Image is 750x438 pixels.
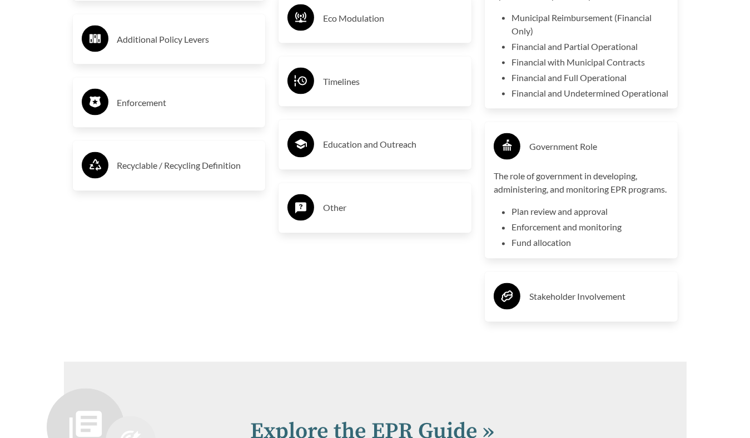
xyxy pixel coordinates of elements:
li: Financial and Full Operational [511,71,669,84]
li: Plan review and approval [511,205,669,219]
h3: Additional Policy Levers [117,31,257,48]
p: The role of government in developing, administering, and monitoring EPR programs. [494,170,669,197]
h3: Stakeholder Involvement [529,288,669,306]
li: Financial with Municipal Contracts [511,56,669,69]
h3: Enforcement [117,94,257,112]
h3: Education and Outreach [323,136,463,154]
li: Enforcement and monitoring [511,221,669,234]
h3: Government Role [529,138,669,156]
h3: Other [323,199,463,217]
li: Fund allocation [511,236,669,250]
h3: Eco Modulation [323,9,463,27]
li: Municipal Reimbursement (Financial Only) [511,11,669,38]
li: Financial and Partial Operational [511,40,669,53]
h3: Recyclable / Recycling Definition [117,157,257,175]
li: Financial and Undetermined Operational [511,87,669,100]
h3: Timelines [323,73,463,90]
